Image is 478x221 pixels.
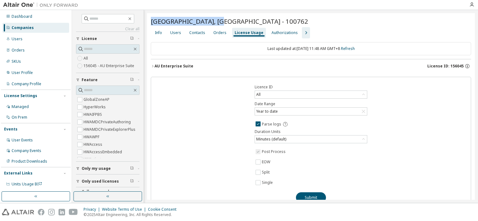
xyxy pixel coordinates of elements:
div: Users [12,37,23,42]
div: Year to date [255,108,367,115]
div: AU Enterprise Suite [155,64,193,69]
div: Company Events [12,148,41,153]
img: linkedin.svg [58,209,65,215]
label: HWAWPF [84,133,101,141]
div: Minutes (default) [255,135,367,143]
div: Cookie Consent [148,207,180,212]
span: Feature [82,77,98,82]
div: Dashboard [12,14,32,19]
label: HWAIFPBS [84,111,103,118]
button: Only used licenses [76,174,140,188]
div: Orders [213,30,226,35]
label: Post Process [262,148,287,155]
div: Contacts [189,30,205,35]
div: License Usage [235,30,263,35]
label: HWAMDCPrivateExplorerPlus [84,126,137,133]
button: AU Enterprise SuiteLicense ID: 156045 [151,59,471,73]
span: Clear filter [130,179,134,184]
div: All [255,91,367,98]
label: 156045 - AU Enterprise Suite [84,62,135,70]
label: HWAMDCPrivateAuthoring [84,118,132,126]
span: License ID: 156045 [427,64,464,69]
img: altair_logo.svg [2,209,34,215]
label: Split [262,169,271,176]
span: [GEOGRAPHIC_DATA], [GEOGRAPHIC_DATA] - 100762 [151,17,308,26]
button: Submit [296,192,326,203]
label: HyperWorks [84,103,107,111]
span: Clear filter [130,36,134,41]
div: SKUs [12,59,21,64]
div: License Settings [4,93,37,98]
button: License [76,32,140,46]
p: © 2025 Altair Engineering, Inc. All Rights Reserved. [84,212,180,217]
div: Company Profile [12,81,41,86]
img: Altair One [3,2,81,8]
span: Units Usage BI [12,181,42,187]
label: Date Range [255,101,367,106]
span: Clear filter [130,166,134,171]
div: External Links [4,171,33,176]
label: GlobalZoneAP [84,96,111,103]
div: Product Downloads [12,159,47,164]
div: Minutes (default) [255,136,287,143]
label: Licence ID [255,85,367,90]
a: Refresh [341,46,355,51]
img: facebook.svg [38,209,44,215]
div: Authorizations [272,30,298,35]
span: Clear filter [130,77,134,82]
span: Collapse on share string [82,189,130,199]
img: instagram.svg [48,209,55,215]
button: Only my usage [76,162,140,175]
div: Users [170,30,181,35]
button: Feature [76,73,140,87]
label: Single [262,179,274,186]
label: HWAccessEmbedded [84,148,123,156]
div: Orders [12,48,25,53]
div: User Profile [12,70,33,75]
div: Events [4,127,18,132]
div: User Events [12,138,33,143]
label: Duration Units [255,129,367,134]
div: Privacy [84,207,102,212]
span: Parse logs [262,122,281,127]
div: All [255,91,262,98]
span: License [82,36,97,41]
label: EOW [262,158,272,166]
span: Only used licenses [82,179,119,184]
div: Year to date [255,108,279,115]
div: Last updated at: [DATE] 11:48 AM GMT+8 [151,42,471,55]
div: Info [155,30,162,35]
div: Companies [12,25,34,30]
label: HWActivate [84,156,105,163]
a: Clear all [76,27,140,32]
div: On Prem [12,115,27,120]
div: Managed [12,104,29,109]
label: HWAccess [84,141,104,148]
img: youtube.svg [69,209,78,215]
div: Website Terms of Use [102,207,148,212]
label: All [84,55,89,62]
span: Only my usage [82,166,111,171]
